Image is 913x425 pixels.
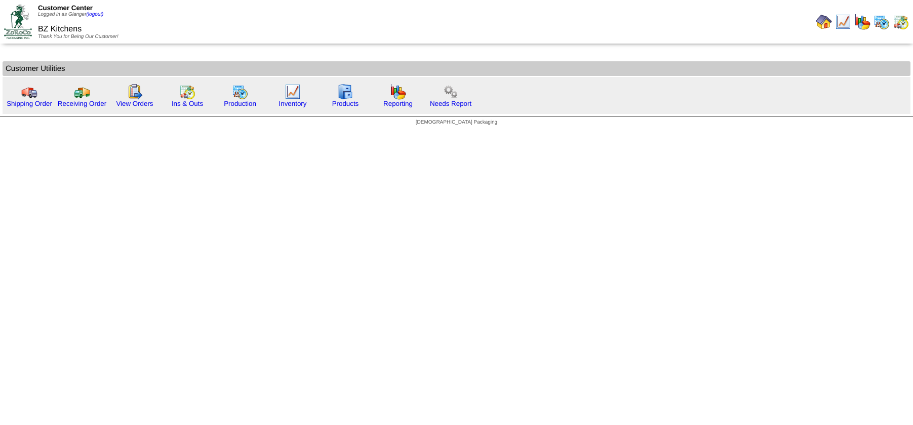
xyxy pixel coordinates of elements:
a: Reporting [383,100,413,107]
span: BZ Kitchens [38,25,82,33]
img: home.gif [816,14,832,30]
img: graph.gif [854,14,870,30]
span: Customer Center [38,4,93,12]
img: line_graph.gif [285,84,301,100]
img: graph.gif [390,84,406,100]
a: View Orders [116,100,153,107]
span: [DEMOGRAPHIC_DATA] Packaging [416,120,497,125]
span: Logged in as Glanger [38,12,104,17]
img: line_graph.gif [835,14,851,30]
img: cabinet.gif [337,84,353,100]
a: Products [332,100,359,107]
a: Receiving Order [58,100,106,107]
span: Thank You for Being Our Customer! [38,34,118,40]
a: Production [224,100,256,107]
a: (logout) [87,12,104,17]
img: calendarprod.gif [232,84,248,100]
img: ZoRoCo_Logo(Green%26Foil)%20jpg.webp [4,5,32,38]
a: Shipping Order [7,100,52,107]
a: Inventory [279,100,307,107]
img: workorder.gif [127,84,143,100]
img: workflow.png [443,84,459,100]
a: Ins & Outs [172,100,203,107]
img: calendarinout.gif [179,84,195,100]
a: Needs Report [430,100,471,107]
td: Customer Utilities [3,61,910,76]
img: calendarinout.gif [893,14,909,30]
img: truck.gif [21,84,37,100]
img: calendarprod.gif [874,14,890,30]
img: truck2.gif [74,84,90,100]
